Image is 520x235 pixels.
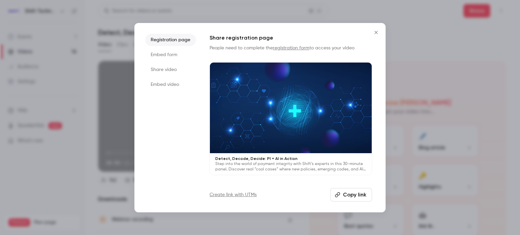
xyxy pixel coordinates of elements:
a: Create link with UTMs [210,191,257,198]
a: Detect, Decode, Decide: PI + AI in ActionStep into the world of payment integrity with Shift’s ex... [210,62,372,175]
p: People need to complete the to access your video [210,45,372,51]
li: Embed form [145,49,196,61]
button: Close [369,26,383,39]
li: Share video [145,64,196,76]
p: Detect, Decode, Decide: PI + AI in Action [215,156,366,161]
button: Copy link [330,188,372,202]
p: Step into the world of payment integrity with Shift’s experts in this 30-minute panel. Discover r... [215,161,366,172]
h1: Share registration page [210,34,372,42]
a: registration form [273,46,309,50]
li: Registration page [145,34,196,46]
li: Embed video [145,78,196,91]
